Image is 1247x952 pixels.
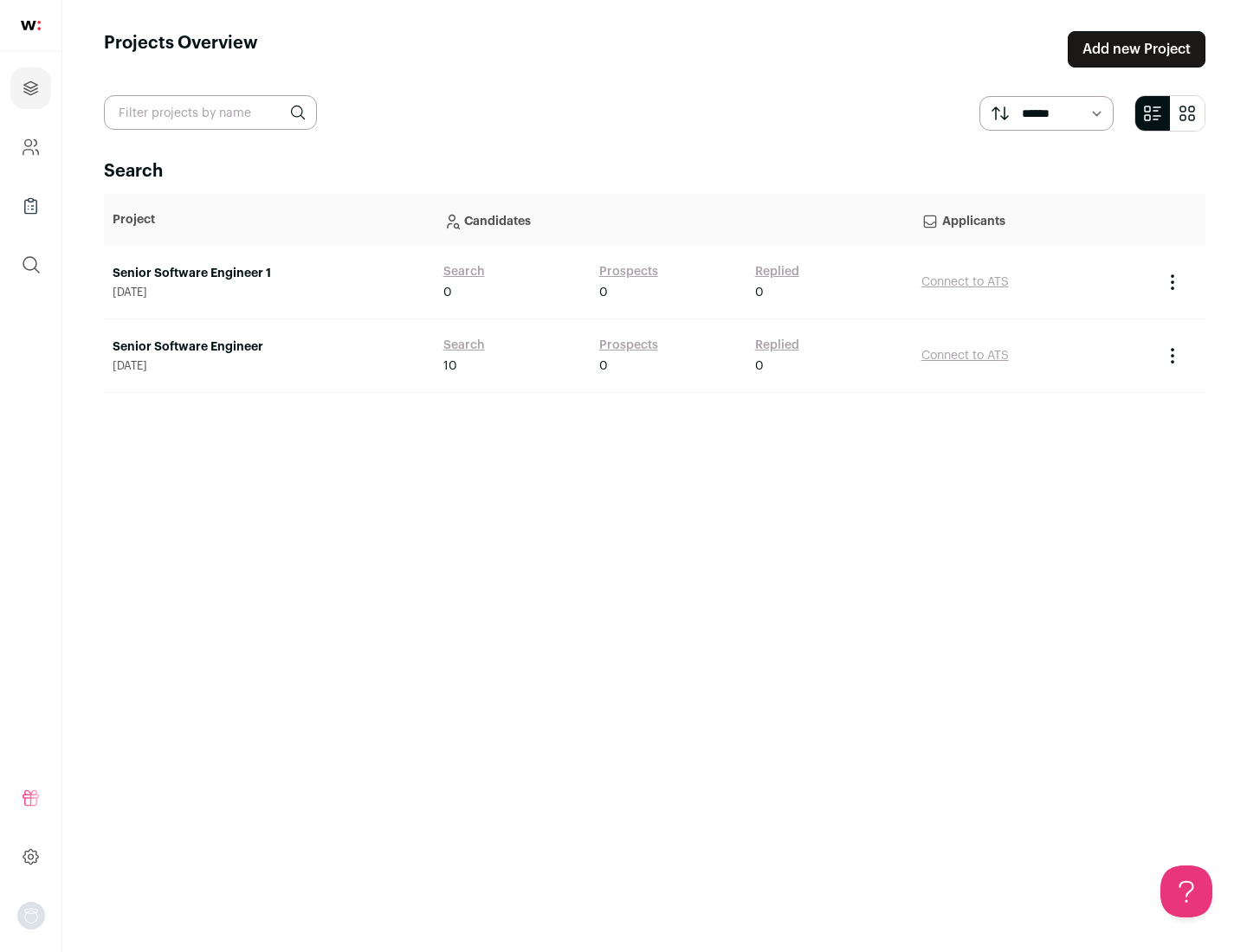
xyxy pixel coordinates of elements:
a: Company Lists [10,185,51,227]
a: Search [443,263,485,280]
a: Prospects [599,263,658,280]
img: wellfound-shorthand-0d5821cbd27db2630d0214b213865d53afaa358527fdda9d0ea32b1df1b89c2c.svg [21,21,41,30]
a: Connect to ATS [921,276,1009,288]
span: 0 [755,357,764,375]
span: 0 [599,284,608,301]
span: 0 [755,284,764,301]
button: Project Actions [1162,272,1183,293]
p: Project [113,211,426,228]
h2: Search [104,159,1205,183]
span: 0 [599,357,608,375]
span: 0 [443,284,452,301]
a: Search [443,337,485,354]
h1: Projects Overview [104,31,258,68]
a: Add new Project [1068,31,1205,68]
a: Replied [755,263,799,280]
span: [DATE] [113,286,426,299]
span: 10 [443,357,457,375]
img: nopic.png [17,902,45,929]
a: Connect to ATS [921,350,1009,362]
a: Company and ATS Settings [10,126,51,168]
iframe: Toggle Customer Support [1160,865,1212,917]
button: Open dropdown [17,902,45,929]
a: Projects [10,68,51,109]
a: Prospects [599,337,658,354]
span: [DATE] [113,359,426,373]
a: Replied [755,337,799,354]
input: Filter projects by name [104,95,317,130]
button: Project Actions [1162,345,1183,366]
p: Applicants [921,203,1145,237]
a: Senior Software Engineer 1 [113,265,426,282]
a: Senior Software Engineer [113,338,426,356]
p: Candidates [443,203,904,237]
